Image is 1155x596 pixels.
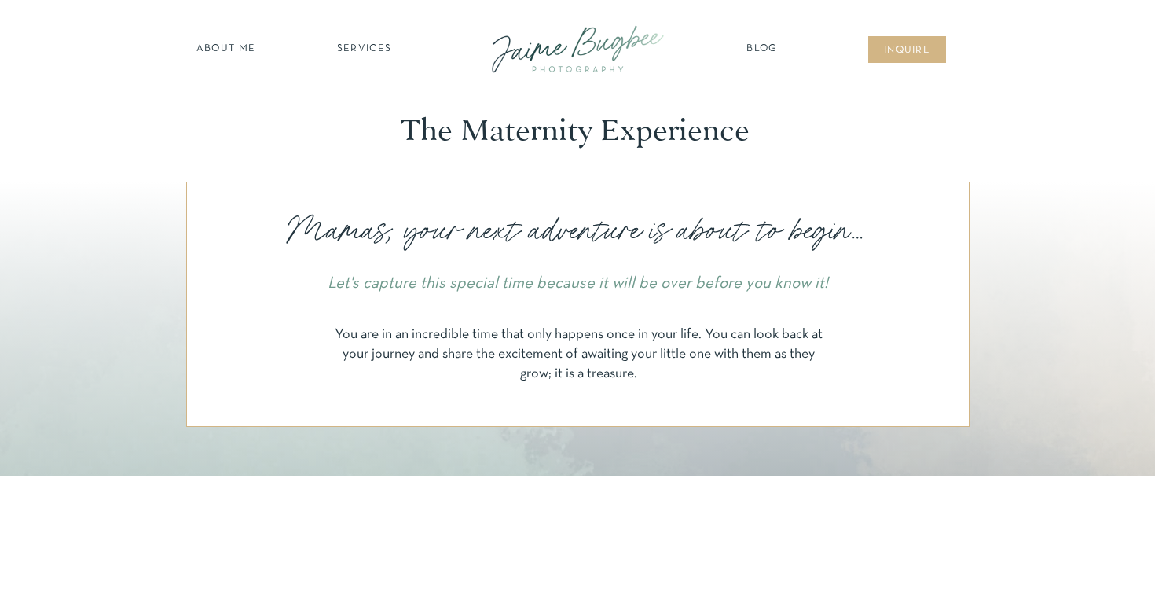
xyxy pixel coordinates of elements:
[274,208,882,253] p: Mamas, your next adventure is about to begin...
[742,42,782,57] a: Blog
[875,43,939,59] a: inqUIre
[328,276,828,291] i: Let's capture this special time because it will be over before you know it!
[192,42,260,57] a: about ME
[401,113,755,149] p: The Maternity Experience
[320,42,409,57] a: SERVICES
[334,325,823,381] p: You are in an incredible time that only happens once in your life. You can look back at your jour...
